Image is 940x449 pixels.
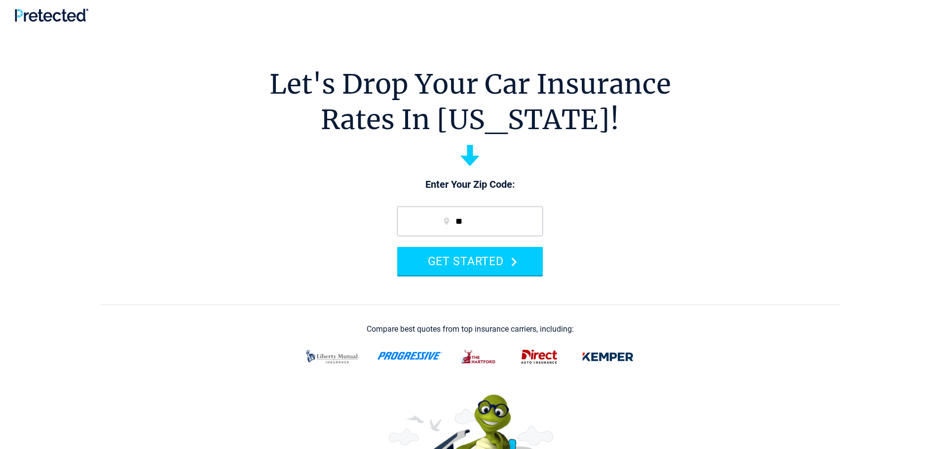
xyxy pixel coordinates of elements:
img: direct [515,344,564,370]
input: zip code [397,207,543,236]
img: thehartford [455,344,503,370]
img: Pretected Logo [15,8,88,22]
p: Enter Your Zip Code: [387,178,553,192]
img: kemper [575,344,640,370]
button: GET STARTED [397,247,543,275]
img: progressive [377,352,443,360]
div: Compare best quotes from top insurance carriers, including: [367,325,574,334]
h1: Let's Drop Your Car Insurance Rates In [US_STATE]! [269,67,671,138]
img: liberty [300,344,365,370]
